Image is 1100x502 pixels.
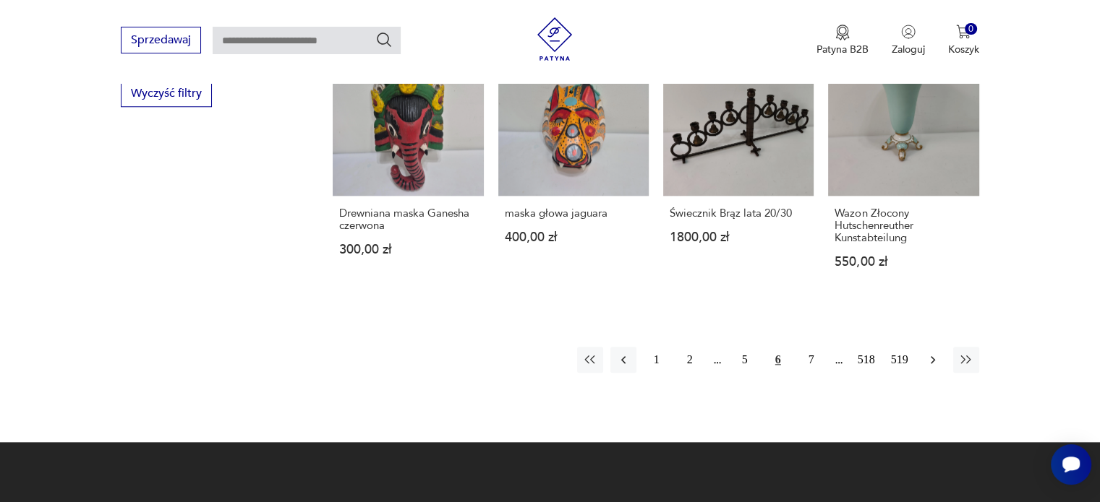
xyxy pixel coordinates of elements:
[1051,444,1091,485] iframe: Smartsupp widget button
[339,243,477,256] p: 300,00 zł
[817,43,869,56] p: Patyna B2B
[817,25,869,56] a: Ikona medaluPatyna B2B
[828,46,979,296] a: Wazon Złocony Hutschenreuther KunstabteilungWazon Złocony Hutschenreuther Kunstabteilung550,00 zł
[333,46,483,296] a: Drewniana maska Ganesha czerwonaDrewniana maska Ganesha czerwona300,00 zł
[965,23,977,35] div: 0
[892,43,925,56] p: Zaloguj
[677,347,703,373] button: 2
[798,347,824,373] button: 7
[505,207,642,220] h3: maska głowa jaguara
[835,207,972,244] h3: Wazon Złocony Hutschenreuther Kunstabteilung
[887,347,913,373] button: 519
[375,31,393,48] button: Szukaj
[853,347,879,373] button: 518
[644,347,670,373] button: 1
[765,347,791,373] button: 6
[956,25,971,39] img: Ikona koszyka
[817,25,869,56] button: Patyna B2B
[948,43,979,56] p: Koszyk
[533,17,576,61] img: Patyna - sklep z meblami i dekoracjami vintage
[505,231,642,243] p: 400,00 zł
[121,36,201,46] a: Sprzedawaj
[892,25,925,56] button: Zaloguj
[732,347,758,373] button: 5
[339,207,477,232] h3: Drewniana maska Ganesha czerwona
[121,80,212,107] button: Wyczyść filtry
[835,25,850,40] img: Ikona medalu
[670,207,807,220] h3: Świecznik Brąz lata 20/30
[121,27,201,53] button: Sprzedawaj
[835,256,972,268] p: 550,00 zł
[901,25,916,39] img: Ikonka użytkownika
[948,25,979,56] button: 0Koszyk
[663,46,814,296] a: Świecznik Brąz lata 20/30Świecznik Brąz lata 20/301800,00 zł
[670,231,807,243] p: 1800,00 zł
[498,46,649,296] a: maska głowa jaguaramaska głowa jaguara400,00 zł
